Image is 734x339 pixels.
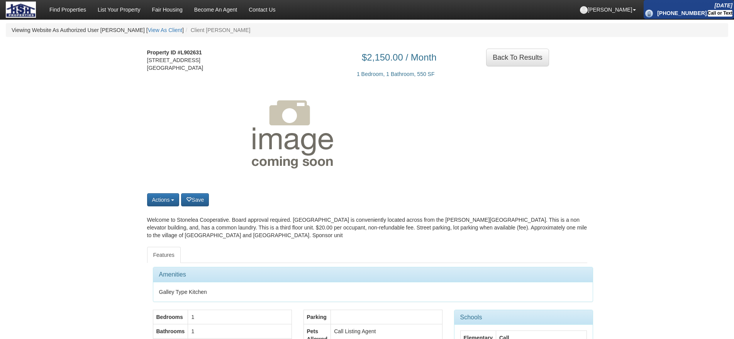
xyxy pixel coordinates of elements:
img: default-profile.png [580,6,588,14]
td: 1 [188,310,292,324]
td: 1 [188,324,292,338]
div: 1 Bedroom, 1 Bathroom, 550 SF [222,62,437,78]
a: View As Client [148,27,182,33]
b: [PHONE_NUMBER] [657,10,707,16]
address: [STREET_ADDRESS] [GEOGRAPHIC_DATA] [147,49,211,72]
th: Bedrooms [153,310,188,324]
h3: Schools [460,314,587,321]
button: Actions [147,193,180,206]
div: Galley Type Kitchen [153,282,593,302]
h3: Amenities [159,271,587,278]
strong: Property ID #L902631 [147,49,202,56]
li: Client [PERSON_NAME] [184,26,251,34]
th: Parking [303,310,331,324]
h3: $2,150.00 / Month [222,52,437,62]
img: phone_icon.png [645,10,653,17]
i: [DATE] [715,2,732,8]
div: Call or Text [708,10,732,17]
li: Viewing Website As Authorized User [PERSON_NAME] [ ] [12,26,184,34]
th: Bathrooms [153,324,188,338]
div: ... [486,49,549,66]
a: Back To Results [486,49,549,66]
a: Features [147,247,181,263]
button: Save [181,193,209,206]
